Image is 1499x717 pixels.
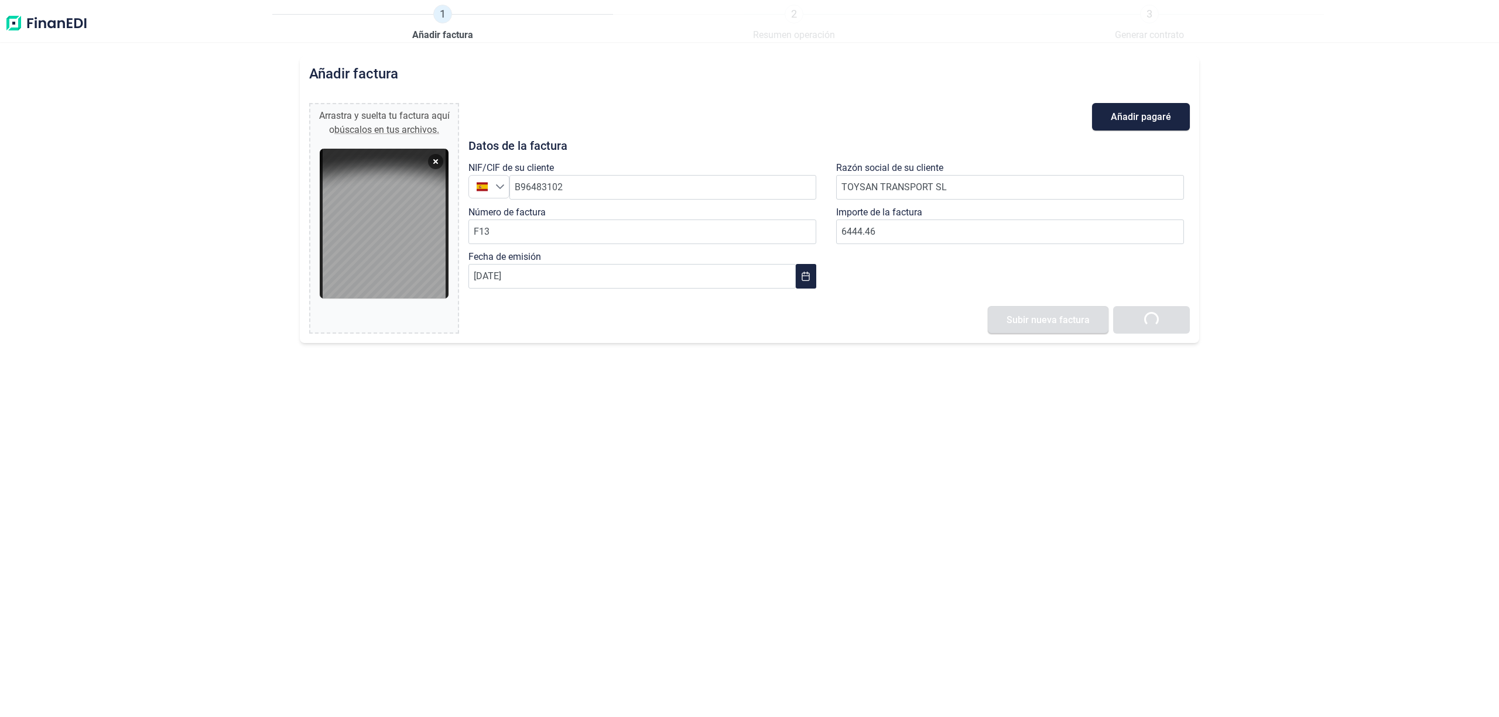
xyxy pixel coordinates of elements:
label: Número de factura [468,205,546,219]
span: búscalos en tus archivos. [334,124,439,135]
input: DD/MM/YYYY [468,264,796,289]
img: ES [477,181,488,192]
button: Choose Date [796,264,816,289]
span: 1 [433,5,452,23]
label: Fecha de emisión [468,250,541,264]
img: Logo de aplicación [5,5,88,42]
button: Subir nueva factura [988,306,1108,334]
a: 1Añadir factura [412,5,473,42]
div: Seleccione un país [495,176,509,198]
label: Importe de la factura [836,205,922,219]
span: Añadir factura [412,28,473,42]
button: Añadir pagaré [1092,103,1190,131]
label: NIF/CIF de su cliente [468,161,554,175]
h2: Añadir factura [309,66,398,82]
h3: Datos de la factura [468,140,1190,152]
div: Arrastra y suelta tu factura aquí o [315,109,453,137]
span: Añadir pagaré [1111,112,1171,121]
span: Subir nueva factura [1007,315,1090,324]
label: Razón social de su cliente [836,161,943,175]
